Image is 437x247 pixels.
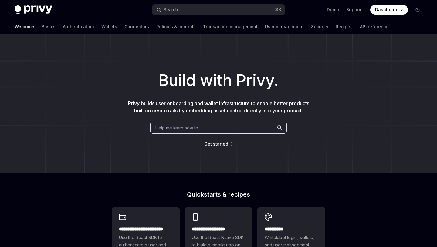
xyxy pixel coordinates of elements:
h1: Build with Privy. [10,69,427,92]
a: Basics [42,19,56,34]
button: Toggle dark mode [413,5,422,15]
a: Policies & controls [156,19,196,34]
a: Welcome [15,19,34,34]
span: ⌘ K [275,7,281,12]
img: dark logo [15,5,52,14]
a: Authentication [63,19,94,34]
a: Dashboard [370,5,408,15]
a: Wallets [101,19,117,34]
span: Privy builds user onboarding and wallet infrastructure to enable better products built on crypto ... [128,100,309,114]
a: Demo [327,7,339,13]
a: API reference [360,19,389,34]
div: Search... [164,6,181,13]
a: User management [265,19,304,34]
button: Search...⌘K [152,4,285,15]
span: Help me learn how to… [155,125,202,131]
a: Recipes [336,19,353,34]
span: Get started [204,141,228,146]
span: Dashboard [375,7,398,13]
h2: Quickstarts & recipes [112,191,325,197]
a: Support [346,7,363,13]
a: Connectors [124,19,149,34]
a: Transaction management [203,19,258,34]
a: Security [311,19,328,34]
a: Get started [204,141,228,147]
